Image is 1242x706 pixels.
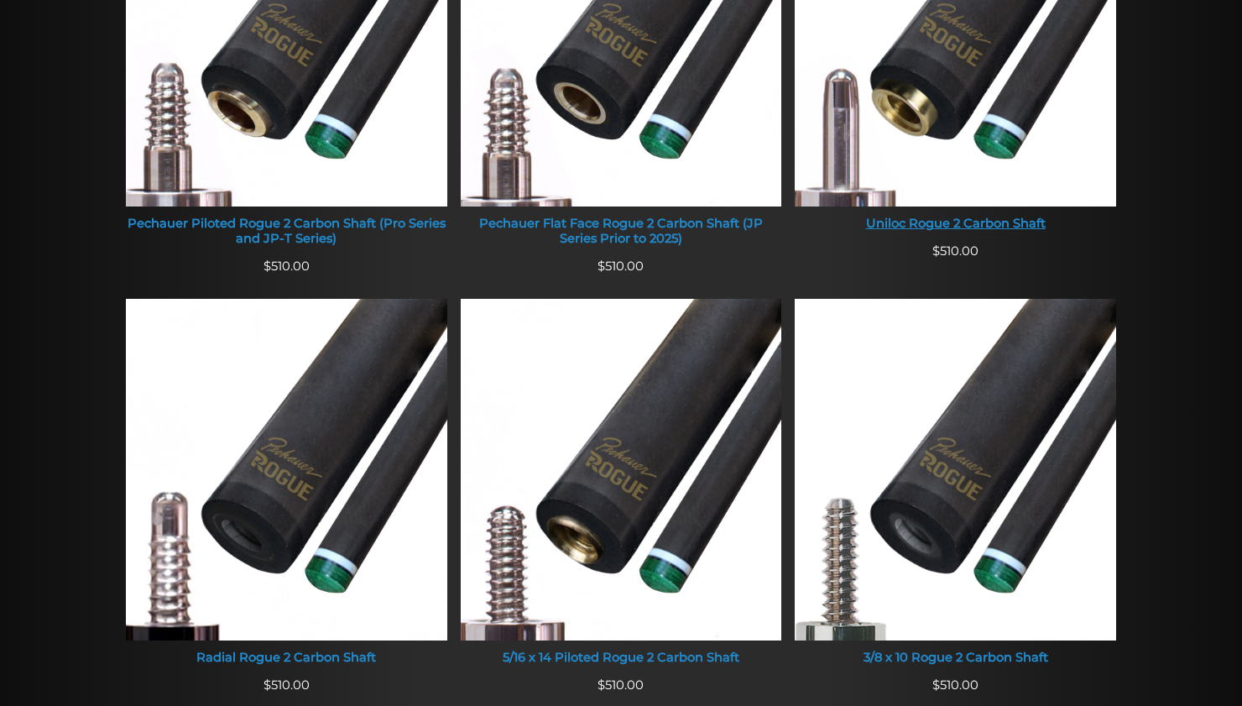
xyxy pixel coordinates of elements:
img: 3/8 x 10 Rogue 2 Carbon Shaft [795,299,1116,641]
span: $ [264,677,271,693]
span: 510.00 [932,243,978,259]
img: 5/16 x 14 Piloted Rogue 2 Carbon Shaft [461,299,782,641]
div: Pechauer Piloted Rogue 2 Carbon Shaft (Pro Series and JP-T Series) [126,217,447,246]
span: 510.00 [264,677,310,693]
img: Radial Rogue 2 Carbon Shaft [126,299,447,641]
div: Uniloc Rogue 2 Carbon Shaft [795,217,1116,232]
a: 5/16 x 14 Piloted Rogue 2 Carbon Shaft 5/16 x 14 Piloted Rogue 2 Carbon Shaft [461,299,782,676]
span: $ [264,259,271,274]
div: 3/8 x 10 Rogue 2 Carbon Shaft [795,651,1116,666]
span: $ [932,243,940,259]
div: 5/16 x 14 Piloted Rogue 2 Carbon Shaft [461,651,782,666]
span: $ [598,677,605,693]
a: Radial Rogue 2 Carbon Shaft Radial Rogue 2 Carbon Shaft [126,299,447,676]
span: 510.00 [598,259,644,274]
div: Pechauer Flat Face Rogue 2 Carbon Shaft (JP Series Prior to 2025) [461,217,782,246]
a: 3/8 x 10 Rogue 2 Carbon Shaft 3/8 x 10 Rogue 2 Carbon Shaft [795,299,1116,676]
span: 510.00 [264,259,310,274]
span: 510.00 [598,677,644,693]
span: $ [932,677,940,693]
span: 510.00 [932,677,978,693]
span: $ [598,259,605,274]
div: Radial Rogue 2 Carbon Shaft [126,651,447,666]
